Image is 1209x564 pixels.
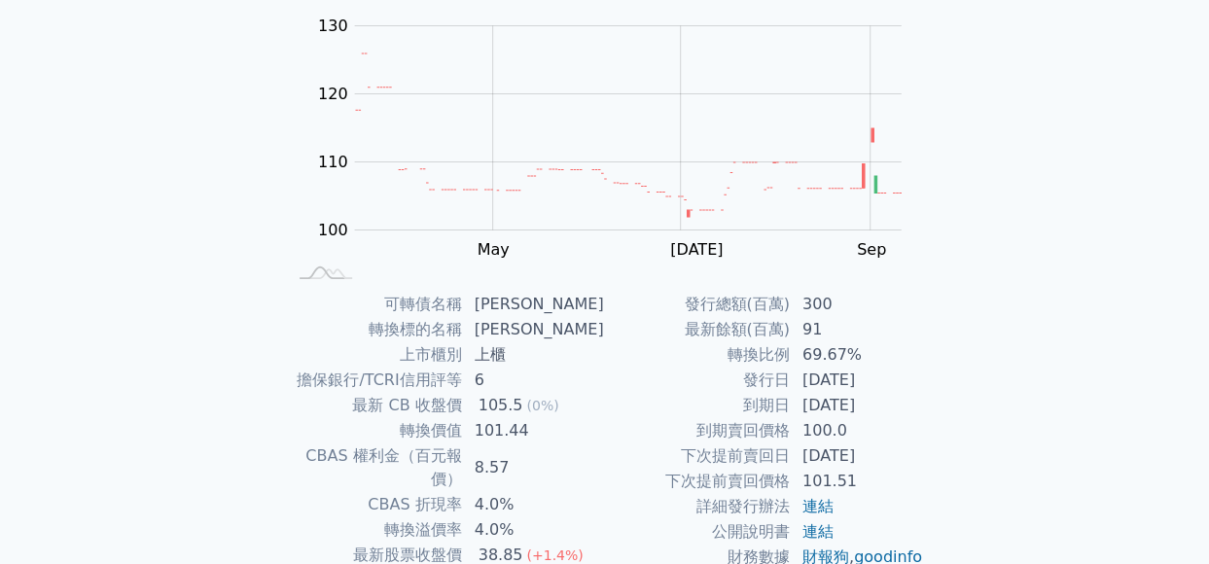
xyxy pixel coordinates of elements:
[605,443,791,469] td: 下次提前賣回日
[286,368,463,393] td: 擔保銀行/TCRI信用評等
[791,443,924,469] td: [DATE]
[463,517,605,543] td: 4.0%
[286,443,463,492] td: CBAS 權利金（百元報價）
[802,497,834,515] a: 連結
[791,469,924,494] td: 101.51
[475,394,527,417] div: 105.5
[286,492,463,517] td: CBAS 折現率
[463,443,605,492] td: 8.57
[605,469,791,494] td: 下次提前賣回價格
[526,398,558,413] span: (0%)
[286,418,463,443] td: 轉換價值
[318,85,348,103] tspan: 120
[318,153,348,171] tspan: 110
[605,342,791,368] td: 轉換比例
[802,522,834,541] a: 連結
[605,418,791,443] td: 到期賣回價格
[791,292,924,317] td: 300
[791,418,924,443] td: 100.0
[286,393,463,418] td: 最新 CB 收盤價
[605,317,791,342] td: 最新餘額(百萬)
[791,393,924,418] td: [DATE]
[463,368,605,393] td: 6
[791,342,924,368] td: 69.67%
[526,547,583,563] span: (+1.4%)
[857,240,886,259] tspan: Sep
[463,418,605,443] td: 101.44
[463,317,605,342] td: [PERSON_NAME]
[791,317,924,342] td: 91
[605,519,791,545] td: 公開說明書
[286,292,463,317] td: 可轉債名稱
[463,342,605,368] td: 上櫃
[605,368,791,393] td: 發行日
[605,292,791,317] td: 發行總額(百萬)
[286,517,463,543] td: 轉換溢價率
[463,492,605,517] td: 4.0%
[477,240,509,259] tspan: May
[670,240,723,259] tspan: [DATE]
[605,393,791,418] td: 到期日
[463,292,605,317] td: [PERSON_NAME]
[286,317,463,342] td: 轉換標的名稱
[286,342,463,368] td: 上市櫃別
[318,221,348,239] tspan: 100
[307,17,930,259] g: Chart
[791,368,924,393] td: [DATE]
[605,494,791,519] td: 詳細發行辦法
[318,17,348,35] tspan: 130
